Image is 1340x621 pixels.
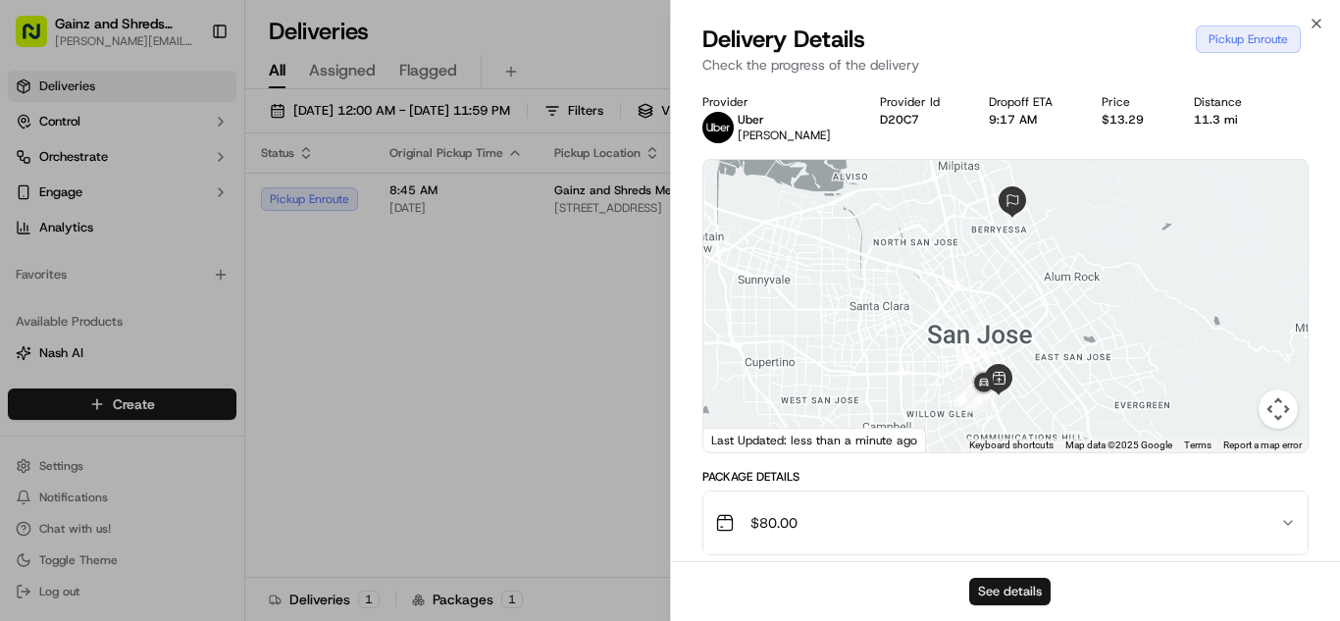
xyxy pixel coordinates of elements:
[1102,112,1161,128] div: $13.29
[708,427,773,452] a: Open this area in Google Maps (opens a new window)
[20,440,35,456] div: 📗
[88,207,270,223] div: We're available if you need us!
[702,24,865,55] span: Delivery Details
[1223,440,1302,450] a: Report a map error
[1184,440,1211,450] a: Terms (opens in new tab)
[702,55,1309,75] p: Check the progress of the delivery
[702,94,849,110] div: Provider
[750,513,798,533] span: $80.00
[304,251,357,275] button: See all
[702,112,734,143] img: uber-new-logo.jpeg
[738,112,831,128] p: Uber
[12,431,158,466] a: 📗Knowledge Base
[174,304,214,320] span: [DATE]
[51,127,353,147] input: Got a question? Start typing here...
[880,112,919,128] button: D20C7
[708,427,773,452] img: Google
[41,187,77,223] img: 1738778727109-b901c2ba-d612-49f7-a14d-d897ce62d23f
[953,382,979,407] div: 1
[969,578,1051,605] button: See details
[61,357,159,373] span: [PERSON_NAME]
[166,440,181,456] div: 💻
[20,255,131,271] div: Past conversations
[1102,94,1161,110] div: Price
[20,78,357,110] p: Welcome 👋
[738,128,831,143] span: [PERSON_NAME]
[1194,94,1260,110] div: Distance
[158,431,323,466] a: 💻API Documentation
[138,475,237,491] a: Powered byPylon
[1194,112,1260,128] div: 11.3 mi
[20,187,55,223] img: 1736555255976-a54dd68f-1ca7-489b-9aae-adbdc363a1c4
[185,439,315,458] span: API Documentation
[163,357,170,373] span: •
[958,378,984,403] div: 3
[1259,389,1298,429] button: Map camera controls
[163,304,170,320] span: •
[703,492,1308,554] button: $80.00
[61,304,159,320] span: [PERSON_NAME]
[39,305,55,321] img: 1736555255976-a54dd68f-1ca7-489b-9aae-adbdc363a1c4
[88,187,322,207] div: Start new chat
[703,428,926,452] div: Last Updated: less than a minute ago
[702,469,1309,485] div: Package Details
[966,388,992,413] div: 4
[1065,440,1172,450] span: Map data ©2025 Google
[989,94,1070,110] div: Dropoff ETA
[20,338,51,370] img: Andrew Aguliar
[195,476,237,491] span: Pylon
[174,357,214,373] span: [DATE]
[880,94,957,110] div: Provider Id
[39,439,150,458] span: Knowledge Base
[20,285,51,317] img: Liam S.
[20,20,59,59] img: Nash
[969,439,1054,452] button: Keyboard shortcuts
[989,112,1070,128] div: 9:17 AM
[334,193,357,217] button: Start new chat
